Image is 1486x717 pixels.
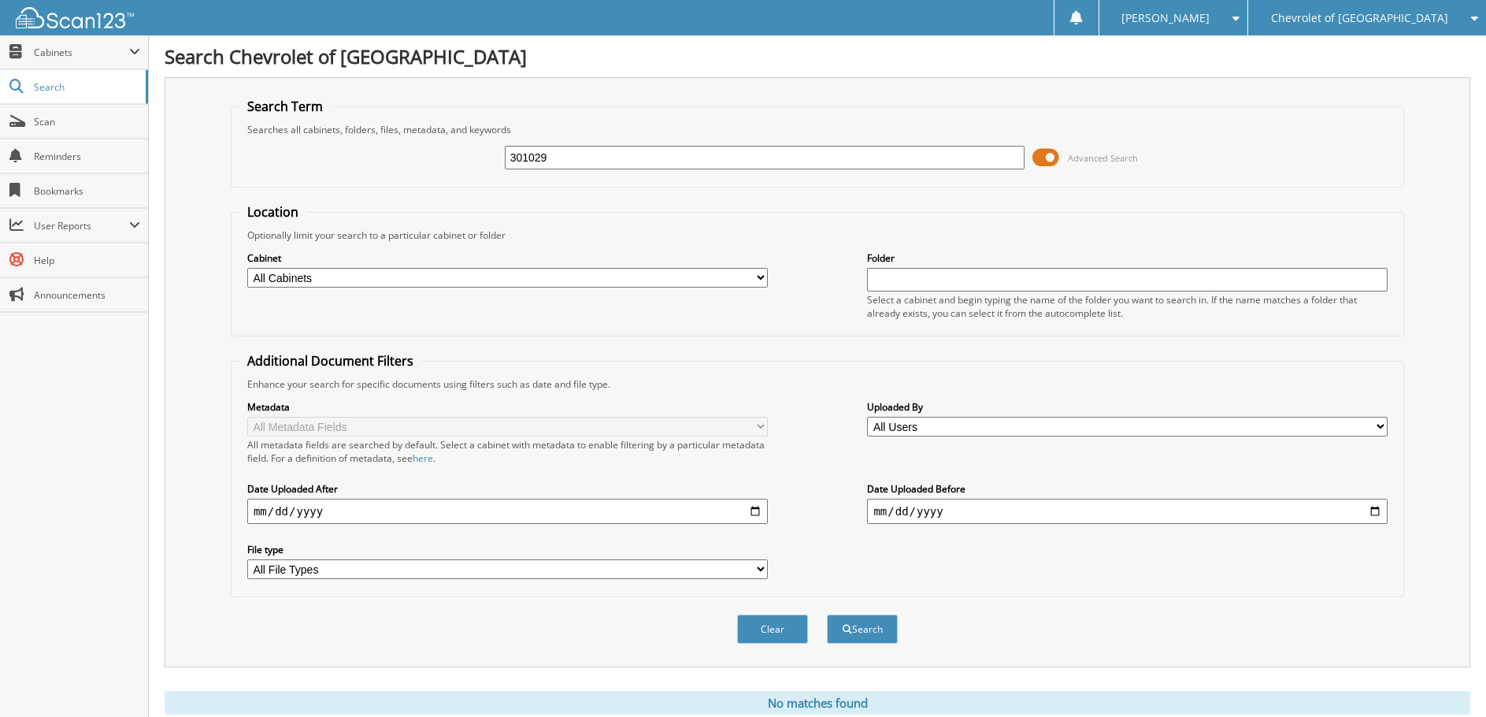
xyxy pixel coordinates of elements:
[34,254,140,267] span: Help
[239,228,1395,242] div: Optionally limit your search to a particular cabinet or folder
[247,543,768,556] label: File type
[239,352,421,370] legend: Additional Document Filters
[165,43,1470,69] h1: Search Chevrolet of [GEOGRAPHIC_DATA]
[827,615,898,644] button: Search
[165,691,1470,715] div: No matches found
[867,482,1388,496] label: Date Uploaded Before
[239,98,331,115] legend: Search Term
[413,451,433,465] a: here
[239,123,1395,136] div: Searches all cabinets, folders, files, metadata, and keywords
[867,293,1388,320] div: Select a cabinet and begin typing the name of the folder you want to search in. If the name match...
[34,80,138,94] span: Search
[34,115,140,128] span: Scan
[247,482,768,496] label: Date Uploaded After
[239,377,1395,391] div: Enhance your search for specific documents using filters such as date and file type.
[867,499,1388,524] input: end
[247,438,768,465] div: All metadata fields are searched by default. Select a cabinet with metadata to enable filtering b...
[247,400,768,414] label: Metadata
[1121,13,1210,23] span: [PERSON_NAME]
[1068,152,1138,164] span: Advanced Search
[867,251,1388,265] label: Folder
[16,7,134,28] img: scan123-logo-white.svg
[867,400,1388,414] label: Uploaded By
[1271,13,1448,23] span: Chevrolet of [GEOGRAPHIC_DATA]
[34,46,129,59] span: Cabinets
[34,219,129,232] span: User Reports
[34,184,140,198] span: Bookmarks
[34,150,140,163] span: Reminders
[34,288,140,302] span: Announcements
[247,251,768,265] label: Cabinet
[737,615,808,644] button: Clear
[239,203,306,221] legend: Location
[247,499,768,524] input: start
